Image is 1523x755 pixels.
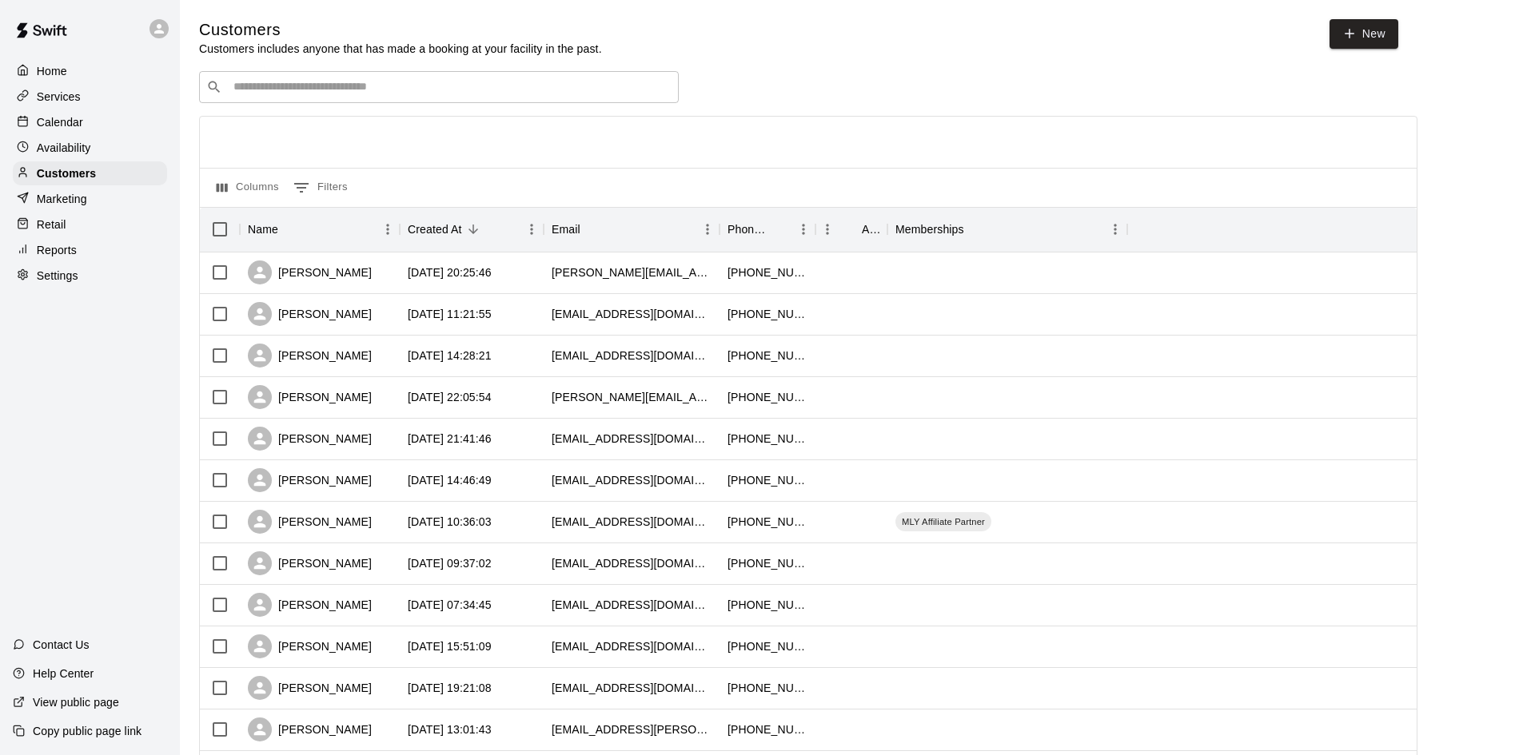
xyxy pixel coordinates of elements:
div: kaitlin.t.barry@gmail.com [552,721,712,737]
a: New [1330,19,1398,49]
a: Marketing [13,187,167,211]
div: Name [248,207,278,252]
div: MLY Affiliate Partner [895,512,991,531]
div: +16103085003 [728,721,807,737]
p: Customers includes anyone that has made a booking at your facility in the past. [199,41,602,57]
p: Reports [37,242,77,258]
div: 2025-06-01 10:36:03 [408,514,492,530]
button: Menu [815,217,839,241]
button: Sort [839,218,862,240]
div: [PERSON_NAME] [248,593,372,617]
div: steffygrace@gmail.com [552,472,712,488]
div: +16104206673 [728,431,807,447]
p: Home [37,63,67,79]
div: Phone Number [728,207,769,252]
div: 2025-05-20 15:51:09 [408,638,492,654]
a: Reports [13,238,167,262]
button: Menu [520,217,544,241]
div: ashleylmasha@gmail.com [552,514,712,530]
a: Retail [13,213,167,236]
div: [PERSON_NAME] [248,260,372,284]
a: Customers [13,161,167,185]
div: 2025-06-01 09:37:02 [408,555,492,571]
div: 2025-06-11 21:41:46 [408,431,492,447]
div: Age [862,207,879,252]
div: [PERSON_NAME] [248,427,372,451]
div: [PERSON_NAME] [248,302,372,326]
div: [PERSON_NAME] [248,344,372,368]
a: Availability [13,136,167,160]
div: 2025-08-09 20:25:46 [408,264,492,280]
button: Menu [696,217,720,241]
div: +16466736940 [728,306,807,322]
div: colleen0521@msn.com [552,348,712,364]
div: Memberships [895,207,964,252]
div: 2025-05-14 19:21:08 [408,680,492,696]
div: Email [552,207,580,252]
div: Email [544,207,720,252]
p: Availability [37,140,91,156]
p: Contact Us [33,637,90,653]
button: Sort [580,218,603,240]
p: Customers [37,165,96,181]
button: Sort [964,218,987,240]
div: Services [13,85,167,109]
div: +15162705559 [728,555,807,571]
div: [PERSON_NAME] [248,385,372,409]
div: 2025-05-22 07:34:45 [408,597,492,613]
div: 2025-07-25 14:28:21 [408,348,492,364]
div: carolawoolsey@gmail.com [552,638,712,654]
a: Calendar [13,110,167,134]
div: +14848445393 [728,472,807,488]
div: +12158172892 [728,597,807,613]
div: dugan.maria@gmail.com [552,264,712,280]
div: nina2798@gmail.com [552,555,712,571]
div: [PERSON_NAME] [248,551,372,575]
div: 2025-06-27 22:05:54 [408,389,492,405]
div: Name [240,207,400,252]
div: +12159704299 [728,680,807,696]
button: Show filters [289,175,352,201]
div: Created At [400,207,544,252]
button: Sort [462,218,484,240]
a: Home [13,59,167,83]
div: +14848327882 [728,514,807,530]
a: Settings [13,264,167,288]
div: [PERSON_NAME] [248,468,372,492]
h5: Customers [199,19,602,41]
div: tomlinson.lauren@gmail.com [552,389,712,405]
div: +16102912757 [728,348,807,364]
button: Sort [278,218,301,240]
p: Help Center [33,666,94,681]
p: Settings [37,268,78,284]
p: Retail [37,217,66,232]
p: View public page [33,694,119,710]
button: Menu [376,217,400,241]
div: Created At [408,207,462,252]
div: [PERSON_NAME] [248,510,372,534]
button: Select columns [213,175,283,201]
div: chadwlindgren@gmail.com [552,597,712,613]
div: 2025-06-03 14:46:49 [408,472,492,488]
div: 2025-05-14 13:01:43 [408,721,492,737]
button: Menu [791,217,815,241]
div: +16317456155 [728,264,807,280]
p: Copy public page link [33,723,142,739]
div: Memberships [887,207,1127,252]
div: kbalotti@gmail.com [552,306,712,322]
div: k8wooz@gmail.com [552,431,712,447]
button: Sort [769,218,791,240]
p: Marketing [37,191,87,207]
div: [PERSON_NAME] [248,634,372,658]
div: [PERSON_NAME] [248,676,372,700]
div: [PERSON_NAME] [248,717,372,741]
p: Calendar [37,114,83,130]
